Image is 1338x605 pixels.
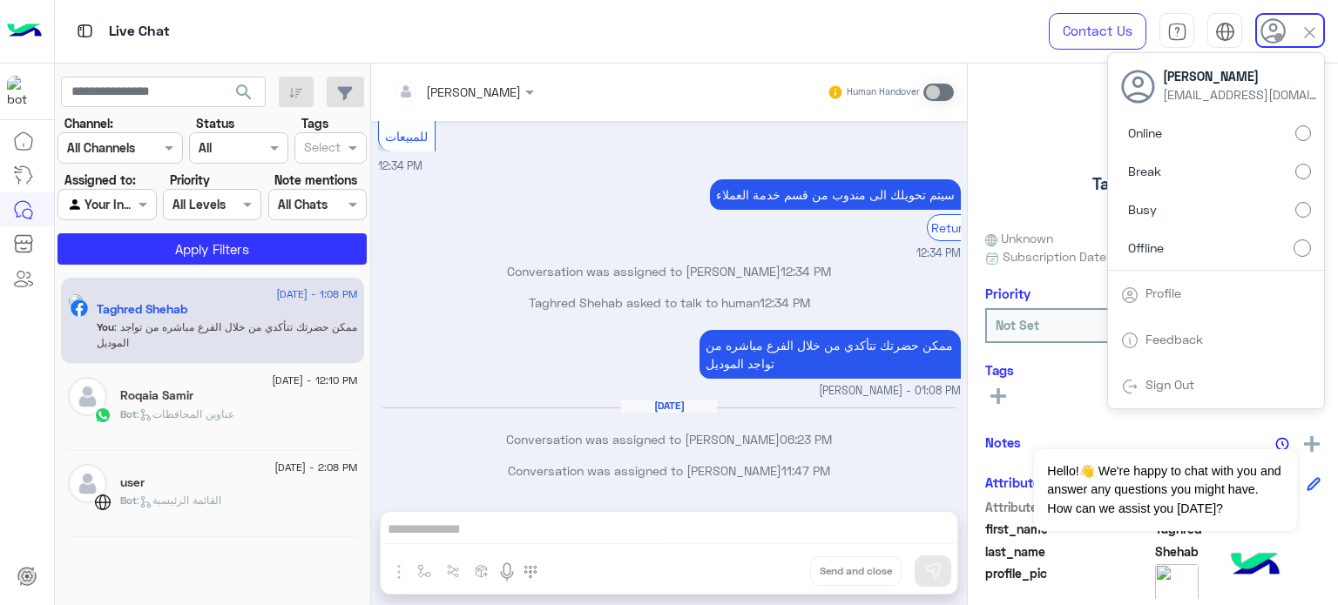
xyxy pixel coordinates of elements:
span: ممكن حضرتك تتأكدي من خلال الفرع مباشره من تواجد الموديل [97,320,357,349]
h6: Notes [985,434,1021,450]
img: tab [1215,22,1235,42]
p: 21/2/2025, 1:08 PM [699,330,961,379]
img: Logo [7,13,42,50]
span: Hello!👋 We're happy to chat with you and answer any questions you might have. How can we assist y... [1034,449,1296,531]
p: Live Chat [109,20,170,44]
p: Conversation was assigned to [PERSON_NAME] [378,262,961,280]
img: defaultAdmin.png [68,464,107,503]
span: Online [1128,124,1162,142]
span: first_name [985,520,1152,538]
label: Tags [301,114,328,132]
img: tab [1121,286,1139,304]
h6: Priority [985,286,1031,301]
p: Conversation was assigned to [PERSON_NAME] [378,461,961,480]
img: picture [68,293,84,309]
a: Contact Us [1049,13,1146,50]
span: [PERSON_NAME] - 01:08 PM [819,383,961,400]
img: add [1304,436,1320,452]
label: Priority [170,171,210,189]
img: tab [74,20,96,42]
img: hulul-logo.png [1225,535,1286,596]
button: Apply Filters [57,233,367,265]
span: للمبيعات [385,129,428,144]
img: tab [1121,378,1139,395]
p: 21/2/2025, 12:34 PM [710,179,961,210]
p: Taghred Shehab asked to talk to human [378,293,961,312]
a: tab [1159,13,1194,50]
label: Channel: [64,114,113,132]
img: Facebook [71,299,88,317]
span: : عناوين المحافظات [137,407,234,420]
img: WhatsApp [94,407,111,424]
div: Return to Bot [927,214,1009,241]
span: 12:34 PM [378,159,422,172]
h6: Tags [985,362,1321,378]
span: Unknown [985,229,1053,247]
span: Subscription Date : [DATE] [1003,247,1153,266]
span: You [97,320,114,333]
span: 12:34 PM [780,264,831,279]
span: Shehab [1155,542,1321,561]
span: : القائمة الرئيسية [137,494,221,507]
img: 919860931428189 [7,76,38,107]
h6: Attributes [985,474,1047,490]
img: WebChat [94,494,111,511]
span: profile_pic [985,564,1152,604]
label: Note mentions [274,171,357,189]
span: Offline [1128,239,1164,257]
input: Offline [1294,239,1311,257]
button: Send and close [810,556,902,586]
input: Busy [1295,202,1311,218]
span: Bot [120,494,137,507]
input: Break [1295,164,1311,179]
span: [DATE] - 2:08 PM [274,460,357,475]
h5: user [120,475,145,490]
h5: Taghred Shehab [97,302,187,317]
span: Bot [120,407,137,420]
h5: Roqaia Samir [120,388,193,403]
p: Conversation was assigned to [PERSON_NAME] [378,430,961,448]
h6: [DATE] [621,400,717,412]
img: tab [1121,332,1139,349]
span: Attribute Name [985,498,1152,516]
span: 12:34 PM [916,245,961,262]
label: Assigned to: [64,171,136,189]
input: Online [1295,125,1311,141]
div: Select [301,138,341,160]
span: search [233,82,254,103]
span: Busy [1128,200,1157,218]
img: defaultAdmin.png [68,377,107,416]
span: [PERSON_NAME] [1163,67,1320,85]
img: close [1300,23,1320,43]
span: [DATE] - 1:08 PM [276,286,357,302]
button: search [223,77,266,114]
span: 12:34 PM [760,295,810,310]
span: Break [1128,162,1161,180]
span: [DATE] - 12:10 PM [272,373,357,388]
a: Feedback [1145,332,1203,346]
a: Profile [1145,286,1181,300]
label: Status [196,114,234,132]
span: [EMAIL_ADDRESS][DOMAIN_NAME] [1163,85,1320,104]
small: Human Handover [847,85,920,99]
img: tab [1167,22,1187,42]
span: 11:47 PM [781,463,830,478]
a: Sign Out [1145,377,1194,392]
span: 06:23 PM [780,432,832,447]
span: last_name [985,542,1152,561]
h5: Taghred Shehab [1092,174,1214,194]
